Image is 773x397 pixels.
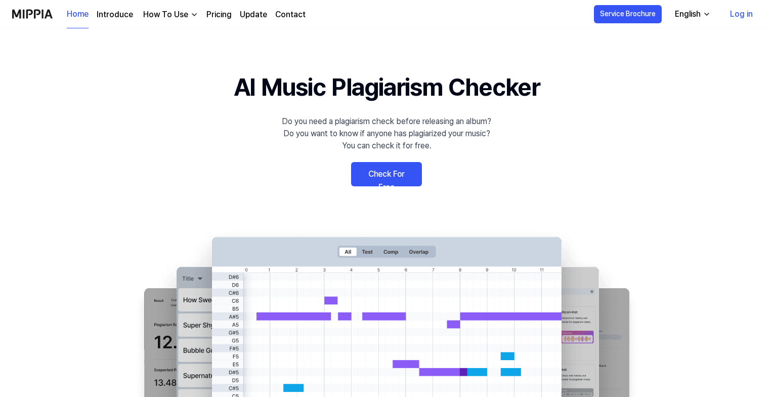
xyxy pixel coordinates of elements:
[97,9,133,21] a: Introduce
[275,9,306,21] a: Contact
[240,9,267,21] a: Update
[141,9,198,21] button: How To Use
[141,9,190,21] div: How To Use
[190,11,198,19] img: down
[67,1,89,28] a: Home
[206,9,232,21] a: Pricing
[667,4,717,24] button: English
[594,5,662,23] button: Service Brochure
[673,8,703,20] div: English
[234,69,540,105] h1: AI Music Plagiarism Checker
[282,115,491,152] div: Do you need a plagiarism check before releasing an album? Do you want to know if anyone has plagi...
[351,162,422,186] a: Check For Free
